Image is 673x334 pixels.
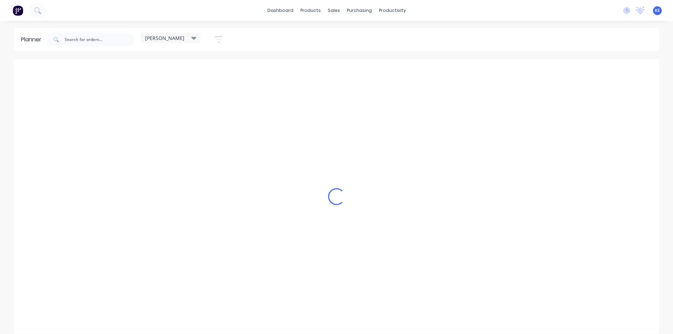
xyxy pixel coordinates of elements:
[64,33,134,47] input: Search for orders...
[344,5,375,16] div: purchasing
[375,5,409,16] div: productivity
[264,5,297,16] a: dashboard
[324,5,344,16] div: sales
[13,5,23,16] img: Factory
[297,5,324,16] div: products
[145,34,184,42] span: [PERSON_NAME]
[21,35,45,44] div: Planner
[655,7,660,14] span: KE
